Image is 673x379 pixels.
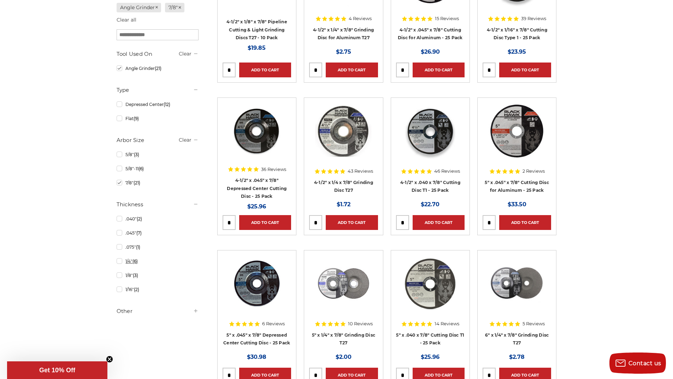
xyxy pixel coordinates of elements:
span: 10 Reviews [348,321,373,326]
a: .040" [117,213,199,225]
a: Add to Cart [326,63,378,77]
a: 5 inch x 1/4 inch BHA grinding disc [309,255,378,324]
a: 1/8" [117,269,199,282]
h5: Thickness [117,200,199,209]
span: $30.98 [247,354,266,360]
a: Close-up of Black Hawk 5-inch thin cut-off disc for precision metalwork [396,255,465,324]
a: 5" x .045" x 7/8" Depressed Center Cutting Disc - 25 Pack [223,332,290,346]
a: .045" [117,227,199,239]
h5: Arbor Size [117,136,199,144]
a: Clear [179,137,191,143]
a: 4-1/2" x .045" x 7/8" Cutting Disc for Aluminum - 25 Pack [398,27,463,41]
span: (21) [155,66,161,71]
span: 43 Reviews [348,169,373,173]
span: $33.50 [508,201,526,208]
a: 7/8" [165,3,184,12]
a: 4-1/2" x 1/4 x 7/8" Grinding Disc T27 [314,180,373,193]
span: 46 Reviews [434,169,460,173]
a: Add to Cart [413,215,465,230]
span: 15 Reviews [435,16,459,21]
h5: Type [117,86,199,94]
span: (3) [134,152,139,157]
span: 4 Reviews [349,16,372,21]
span: $2.75 [336,48,351,55]
span: $25.96 [421,354,439,360]
span: 2 Reviews [523,169,545,173]
a: Add to Cart [239,215,291,230]
span: (9) [134,116,139,121]
a: 5 inch cutting disc for aluminum [483,103,551,171]
span: (6) [138,166,144,171]
span: (6) [132,259,138,264]
span: (1) [136,244,140,250]
span: $23.95 [508,48,526,55]
a: 4-1/2" x 1/4" x 7/8" Grinding Disc for Aluminum T27 [313,27,374,41]
img: BHA grinding wheels for 4.5 inch angle grinder [315,103,372,159]
a: 5" x 3/64" x 7/8" Depressed Center Type 27 Cut Off Wheel [223,255,291,324]
span: 6 Reviews [262,321,285,326]
img: 5 inch x 1/4 inch BHA grinding disc [315,255,372,312]
span: 39 Reviews [521,16,546,21]
img: 4-1/2" super thin cut off wheel for fast metal cutting and minimal kerf [402,103,459,159]
a: 4-1/2" x 3/64" x 7/8" Depressed Center Type 27 Cut Off Wheel [223,103,291,171]
span: $19.85 [248,45,266,51]
a: Angle Grinder [117,62,199,75]
span: $1.72 [337,201,350,208]
span: 36 Reviews [261,167,286,172]
a: Add to Cart [326,215,378,230]
span: (2) [137,216,142,221]
a: 4-1/2" super thin cut off wheel for fast metal cutting and minimal kerf [396,103,465,171]
span: $22.70 [421,201,439,208]
a: 5" x .045" x 7/8" Cutting Disc for Aluminum - 25 Pack [485,180,549,193]
a: 1/16" [117,283,199,296]
a: Add to Cart [499,215,551,230]
a: 4-1/2" x 1/8" x 7/8" Pipeline Cutting & Light Grinding Discs T27 - 10 Pack [226,19,287,40]
a: 1/4" [117,255,199,267]
a: Add to Cart [413,63,465,77]
img: Close-up of Black Hawk 5-inch thin cut-off disc for precision metalwork [402,255,459,312]
span: 14 Reviews [435,321,459,326]
a: Depressed Center [117,98,199,111]
img: 5 inch cutting disc for aluminum [489,103,545,159]
a: 4-1/2" x .040 x 7/8" Cutting Disc T1 - 25 Pack [400,180,460,193]
a: 5/8" [117,148,199,161]
img: 6 inch grinding disc by Black Hawk Abrasives [489,255,545,312]
a: .075" [117,241,199,253]
div: Get 10% OffClose teaser [7,361,107,379]
span: $2.78 [509,354,525,360]
h5: Tool Used On [117,50,199,58]
span: (7) [136,230,142,236]
span: Get 10% Off [39,367,75,374]
span: $2.00 [336,354,352,360]
span: Contact us [628,360,661,367]
a: Add to Cart [499,63,551,77]
a: Angle Grinder [117,3,161,12]
img: 5" x 3/64" x 7/8" Depressed Center Type 27 Cut Off Wheel [229,255,285,312]
span: (3) [133,273,138,278]
a: 5" x .040 x 7/8" Cutting Disc T1 - 25 Pack [396,332,464,346]
a: 5" x 1/4" x 7/8" Grinding Disc T27 [312,332,376,346]
button: Close teaser [106,356,113,363]
a: Flat [117,112,199,125]
a: 6 inch grinding disc by Black Hawk Abrasives [483,255,551,324]
button: Contact us [609,353,666,374]
span: $25.96 [247,203,266,210]
a: 4-1/2" x 1/16" x 7/8" Cutting Disc Type 1 - 25 Pack [487,27,547,41]
a: Add to Cart [239,63,291,77]
a: Clear all [117,17,136,23]
span: (12) [164,102,170,107]
a: 4-1/2" x .045" x 7/8" Depressed Center Cutting Disc - 25 Pack [227,178,287,199]
span: (2) [134,287,139,292]
a: BHA grinding wheels for 4.5 inch angle grinder [309,103,378,171]
span: 5 Reviews [523,321,545,326]
img: 4-1/2" x 3/64" x 7/8" Depressed Center Type 27 Cut Off Wheel [229,103,285,159]
a: 7/8" [117,177,199,189]
a: 5/8"-11 [117,162,199,175]
span: (21) [134,180,140,185]
a: Clear [179,51,191,57]
h5: Other [117,307,199,315]
a: 6" x 1/4" x 7/8" Grinding Disc T27 [485,332,549,346]
span: $26.90 [421,48,440,55]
